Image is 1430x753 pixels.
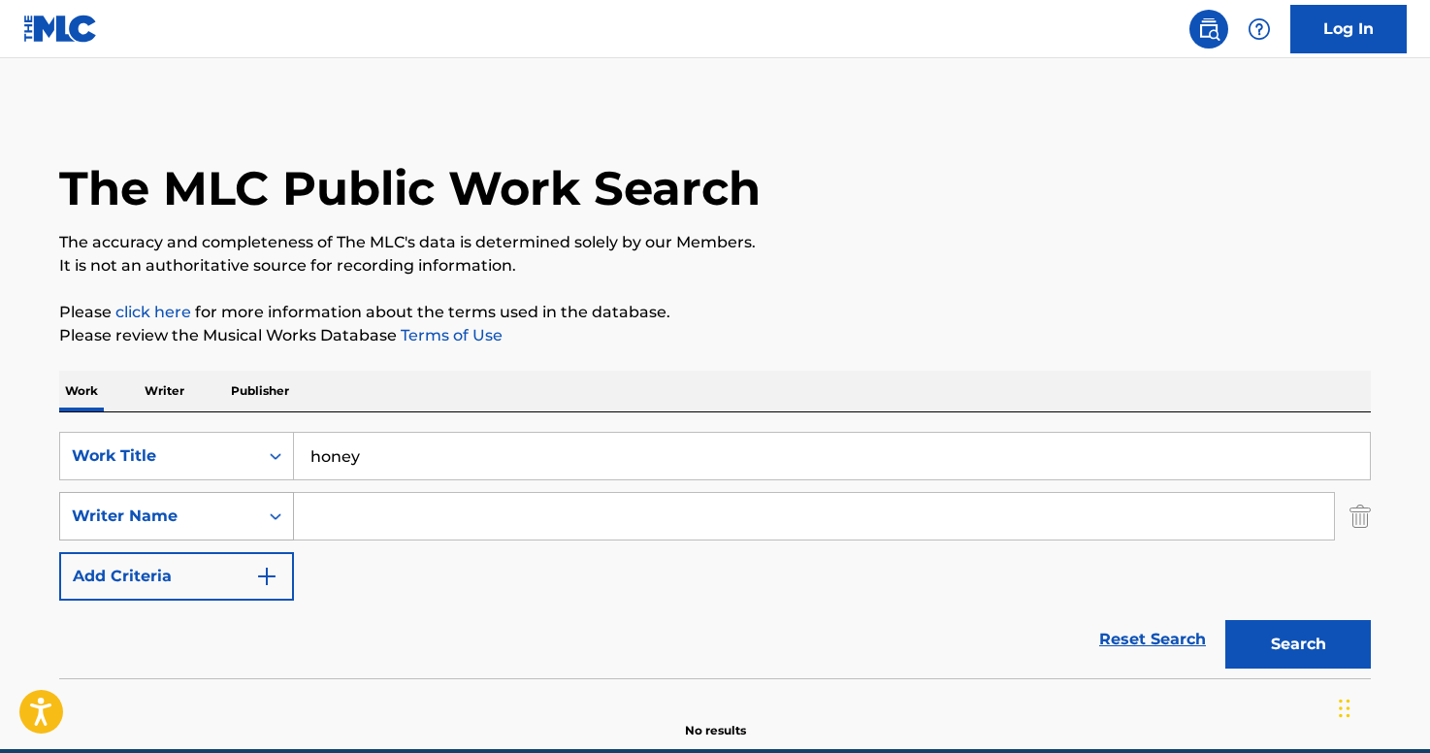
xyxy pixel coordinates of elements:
p: Work [59,371,104,411]
p: The accuracy and completeness of The MLC's data is determined solely by our Members. [59,231,1371,254]
p: Please for more information about the terms used in the database. [59,301,1371,324]
img: MLC Logo [23,15,98,43]
img: search [1197,17,1220,41]
button: Search [1225,620,1371,669]
a: Terms of Use [397,326,503,344]
div: Work Title [72,444,246,468]
img: help [1248,17,1271,41]
form: Search Form [59,432,1371,678]
div: Help [1240,10,1279,49]
div: Drag [1339,679,1350,737]
p: No results [685,699,746,739]
img: Delete Criterion [1349,492,1371,540]
img: 9d2ae6d4665cec9f34b9.svg [255,565,278,588]
a: Public Search [1189,10,1228,49]
div: Writer Name [72,505,246,528]
p: It is not an authoritative source for recording information. [59,254,1371,278]
a: Log In [1290,5,1407,53]
p: Publisher [225,371,295,411]
iframe: Chat Widget [1333,660,1430,753]
a: Reset Search [1089,618,1216,661]
p: Writer [139,371,190,411]
a: click here [115,303,191,321]
button: Add Criteria [59,552,294,601]
p: Please review the Musical Works Database [59,324,1371,347]
h1: The MLC Public Work Search [59,159,761,217]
